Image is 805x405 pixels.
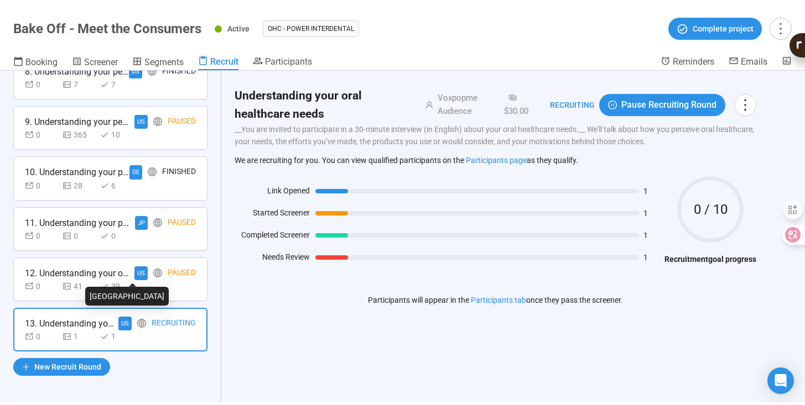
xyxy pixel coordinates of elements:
span: global [153,117,162,126]
span: global [148,67,157,76]
div: 8. Understanding your personal care needs [25,65,129,78]
div: 0 [25,180,58,192]
span: global [153,218,162,227]
div: 1 [100,330,133,343]
h2: Understanding your oral healthcare needs [235,87,412,123]
span: global [153,269,162,277]
span: Recruit [210,56,238,67]
div: US [134,115,148,129]
button: more [734,94,756,116]
span: Booking [25,57,58,67]
div: 0 [100,230,133,242]
span: 1 [643,254,659,261]
span: Segments [144,57,184,67]
div: 41 [63,280,96,292]
span: more [773,21,788,36]
span: 1 [643,187,659,195]
a: Booking [13,56,58,70]
div: Started Screener [235,207,310,223]
span: New Recruit Round [34,361,101,373]
a: Participants [253,56,312,69]
div: $30.00 [500,92,537,118]
div: 11. Understanding your personal care needs [25,216,130,230]
span: global [148,167,157,176]
span: 1 [643,209,659,217]
div: 39 [100,280,133,292]
div: Recruiting [152,317,196,330]
div: Needs Review [235,251,310,267]
span: Participants [265,56,312,67]
div: 12. Understanding your oral healthcare needs [25,266,130,280]
div: 7 [100,78,133,91]
span: pause-circle [608,101,617,109]
relin-origin: Recruitment [664,255,708,264]
div: Finished [162,165,196,179]
button: plusNew Recruit Round [13,358,110,376]
a: Segments [132,56,184,70]
div: 0 [25,230,58,242]
div: Finished [162,65,196,78]
div: Completed Screener [235,229,310,245]
span: 1 [643,232,659,239]
span: Active [227,24,250,33]
div: 28 [63,180,96,192]
span: more [738,97,752,112]
div: 9. Understanding your personal care needs [25,115,130,129]
div: 10. Understanding your personal care needs [25,165,129,179]
div: JP [135,216,148,230]
h1: Bake Off - Meet the Consumers [13,21,201,36]
div: US [134,266,148,280]
span: 0 / 10 [677,203,744,216]
a: Reminders [661,56,714,69]
div: [GEOGRAPHIC_DATA] [85,287,169,306]
div: Paused [168,216,196,230]
div: Link Opened [235,185,310,201]
span: global [137,319,146,328]
div: 0 [25,78,58,91]
p: __You are invited to participate in a 30-minute interview (in English) about your oral healthcare... [235,123,756,148]
div: US [118,317,132,330]
button: more [770,18,792,40]
button: Complete project [668,18,762,40]
div: US [129,65,142,78]
div: DE [129,165,142,179]
div: 0 [25,280,58,292]
relin-hc: goal progress [664,255,756,264]
div: Recruiting [537,99,595,111]
a: Participants tab [471,296,526,304]
div: 1 [63,330,96,343]
div: Voxpopme Audience [433,92,500,118]
div: Open Intercom Messenger [767,367,794,394]
span: user [412,101,433,109]
div: Paused [168,266,196,280]
div: 0 [63,230,96,242]
span: Screener [84,57,118,67]
span: Emails [741,56,767,67]
a: Participants page [466,156,527,165]
span: Reminders [673,56,714,67]
span: plus [22,363,30,371]
span: OHC - Power Interdental [268,23,354,34]
p: Participants will appear in the once they pass the screener. [368,294,623,306]
span: Pause Recruiting Round [621,98,716,112]
a: Emails [729,56,767,69]
p: We are recruiting for you. You can view qualified participants on the as they qualify. [235,155,756,165]
div: 6 [100,180,133,192]
div: 13. Understanding your oral healthcare needs [25,317,118,330]
div: 7 [63,78,96,91]
div: Paused [168,115,196,129]
span: Complete project [693,23,754,35]
div: 0 [25,129,58,141]
div: 10 [100,129,133,141]
div: 365 [63,129,96,141]
div: 0 [25,330,58,343]
button: pause-circlePause Recruiting Round [599,94,725,116]
a: Screener [72,56,118,70]
a: Recruit [198,56,238,70]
